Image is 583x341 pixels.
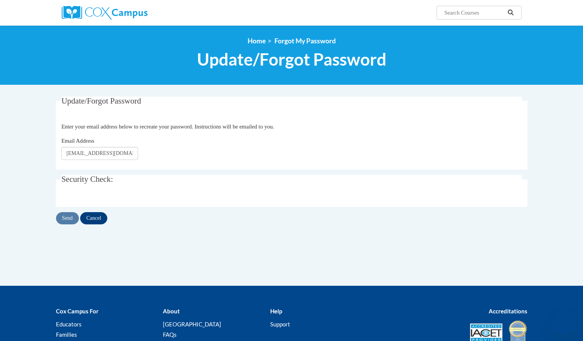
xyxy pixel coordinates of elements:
a: Families [56,331,77,338]
button: Search [505,8,516,17]
span: Update/Forgot Password [197,49,386,69]
b: Cox Campus For [56,308,99,315]
a: Cox Campus [62,6,207,20]
span: Security Check: [61,175,113,184]
img: Cox Campus [62,6,148,20]
span: Enter your email address below to recreate your password. Instructions will be emailed to you. [61,124,274,130]
a: FAQs [163,331,177,338]
a: Home [248,37,266,45]
input: Cancel [80,212,107,224]
input: Search Courses [443,8,505,17]
input: Email [61,147,138,160]
b: Help [270,308,282,315]
b: Accreditations [489,308,527,315]
span: Forgot My Password [274,37,336,45]
a: [GEOGRAPHIC_DATA] [163,321,221,328]
iframe: Button to launch messaging window [552,310,577,335]
b: About [163,308,180,315]
a: Support [270,321,290,328]
a: Educators [56,321,82,328]
span: Update/Forgot Password [61,96,141,105]
span: Email Address [61,138,94,144]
